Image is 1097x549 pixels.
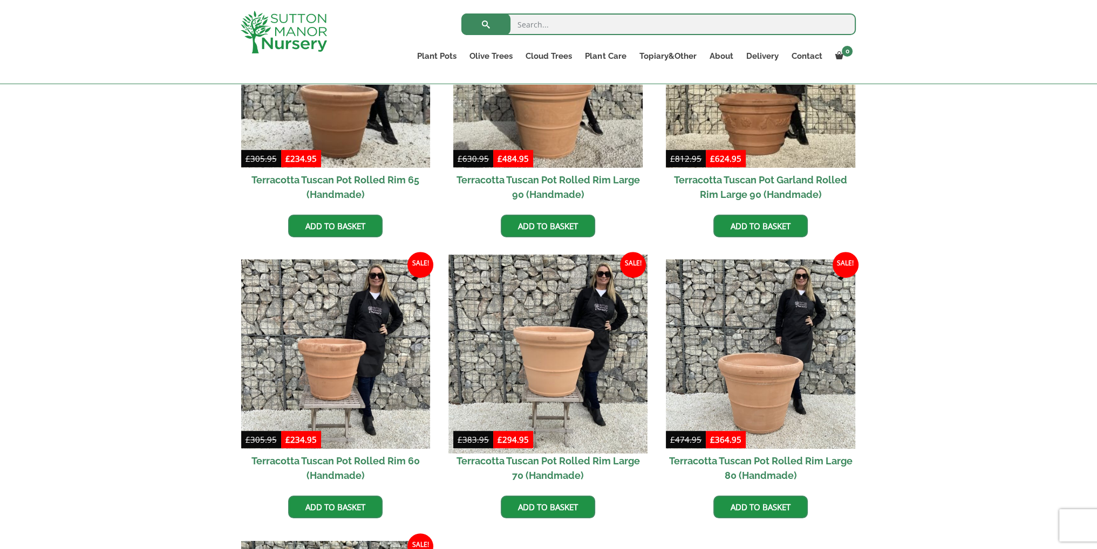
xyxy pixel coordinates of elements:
span: £ [498,434,502,445]
h2: Terracotta Tuscan Pot Rolled Rim Large 80 (Handmade) [666,449,855,488]
h2: Terracotta Tuscan Pot Rolled Rim 65 (Handmade) [241,168,431,207]
a: Contact [785,49,828,64]
span: £ [246,153,250,164]
span: £ [498,153,502,164]
img: Terracotta Tuscan Pot Rolled Rim Large 80 (Handmade) [666,259,855,449]
span: £ [246,434,250,445]
bdi: 234.95 [285,153,317,164]
a: Add to basket: “Terracotta Tuscan Pot Rolled Rim Large 90 (Handmade)” [501,215,595,237]
bdi: 305.95 [246,153,277,164]
bdi: 234.95 [285,434,317,445]
a: Sale! Terracotta Tuscan Pot Rolled Rim 60 (Handmade) [241,259,431,488]
a: About [703,49,739,64]
span: £ [458,153,462,164]
bdi: 624.95 [710,153,741,164]
a: Add to basket: “Terracotta Tuscan Pot Rolled Rim 60 (Handmade)” [288,496,383,518]
span: 0 [842,46,853,57]
span: £ [670,153,675,164]
bdi: 812.95 [670,153,701,164]
span: £ [285,434,290,445]
h2: Terracotta Tuscan Pot Rolled Rim Large 70 (Handmade) [453,449,643,488]
span: £ [458,434,462,445]
bdi: 364.95 [710,434,741,445]
bdi: 305.95 [246,434,277,445]
a: Plant Care [578,49,632,64]
span: Sale! [620,252,646,278]
h2: Terracotta Tuscan Pot Rolled Rim Large 90 (Handmade) [453,168,643,207]
a: Add to basket: “Terracotta Tuscan Pot Garland Rolled Rim Large 90 (Handmade)” [713,215,808,237]
bdi: 474.95 [670,434,701,445]
span: £ [710,153,715,164]
a: Topiary&Other [632,49,703,64]
a: 0 [828,49,856,64]
img: logo [241,11,327,53]
span: Sale! [833,252,858,278]
span: £ [670,434,675,445]
span: £ [710,434,715,445]
a: Sale! Terracotta Tuscan Pot Rolled Rim Large 80 (Handmade) [666,259,855,488]
a: Add to basket: “Terracotta Tuscan Pot Rolled Rim Large 80 (Handmade)” [713,496,808,518]
bdi: 484.95 [498,153,529,164]
a: Sale! Terracotta Tuscan Pot Rolled Rim Large 70 (Handmade) [453,259,643,488]
a: Cloud Trees [519,49,578,64]
h2: Terracotta Tuscan Pot Garland Rolled Rim Large 90 (Handmade) [666,168,855,207]
input: Search... [461,13,856,35]
bdi: 383.95 [458,434,489,445]
img: Terracotta Tuscan Pot Rolled Rim Large 70 (Handmade) [449,255,648,454]
a: Olive Trees [463,49,519,64]
a: Add to basket: “Terracotta Tuscan Pot Rolled Rim Large 70 (Handmade)” [501,496,595,518]
span: Sale! [407,252,433,278]
h2: Terracotta Tuscan Pot Rolled Rim 60 (Handmade) [241,449,431,488]
a: Plant Pots [411,49,463,64]
span: £ [285,153,290,164]
bdi: 630.95 [458,153,489,164]
a: Delivery [739,49,785,64]
bdi: 294.95 [498,434,529,445]
img: Terracotta Tuscan Pot Rolled Rim 60 (Handmade) [241,259,431,449]
a: Add to basket: “Terracotta Tuscan Pot Rolled Rim 65 (Handmade)” [288,215,383,237]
